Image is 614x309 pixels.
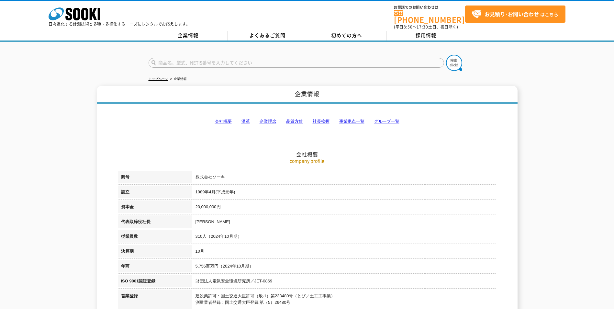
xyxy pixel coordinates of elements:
a: トップページ [149,77,168,81]
td: 5,756百万円（2024年10月期） [192,260,497,275]
th: 従業員数 [118,230,192,245]
th: ISO 9001認証登録 [118,275,192,290]
span: 初めての方へ [331,32,362,39]
th: 資本金 [118,200,192,215]
a: 会社概要 [215,119,232,124]
h1: 企業情報 [97,86,518,104]
a: [PHONE_NUMBER] [394,10,465,23]
a: お見積り･お問い合わせはこちら [465,6,565,23]
td: [PERSON_NAME] [192,215,497,230]
th: 年商 [118,260,192,275]
td: 10月 [192,245,497,260]
td: 310人（2024年10月期） [192,230,497,245]
a: 採用情報 [386,31,466,40]
span: 17:30 [417,24,428,30]
a: 企業情報 [149,31,228,40]
strong: お見積り･お問い合わせ [485,10,539,18]
td: 株式会社ソーキ [192,171,497,186]
td: 財団法人電気安全環境研究所／JET-0869 [192,275,497,290]
p: company profile [118,157,497,164]
span: 8:50 [404,24,413,30]
span: (平日 ～ 土日、祝日除く) [394,24,458,30]
a: 品質方針 [286,119,303,124]
input: 商品名、型式、NETIS番号を入力してください [149,58,444,68]
td: 20,000,000円 [192,200,497,215]
li: 企業情報 [169,76,187,83]
span: はこちら [472,9,558,19]
img: btn_search.png [446,55,462,71]
th: 決算期 [118,245,192,260]
a: 初めての方へ [307,31,386,40]
th: 代表取締役社長 [118,215,192,230]
a: 企業理念 [260,119,276,124]
a: 社長挨拶 [313,119,329,124]
h2: 会社概要 [118,86,497,158]
p: 日々進化する計測技術と多種・多様化するニーズにレンタルでお応えします。 [49,22,190,26]
th: 商号 [118,171,192,186]
th: 設立 [118,186,192,200]
a: 沿革 [241,119,250,124]
a: グループ一覧 [374,119,399,124]
a: 事業拠点一覧 [339,119,364,124]
a: よくあるご質問 [228,31,307,40]
span: お電話でのお問い合わせは [394,6,465,9]
td: 1989年4月(平成元年) [192,186,497,200]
